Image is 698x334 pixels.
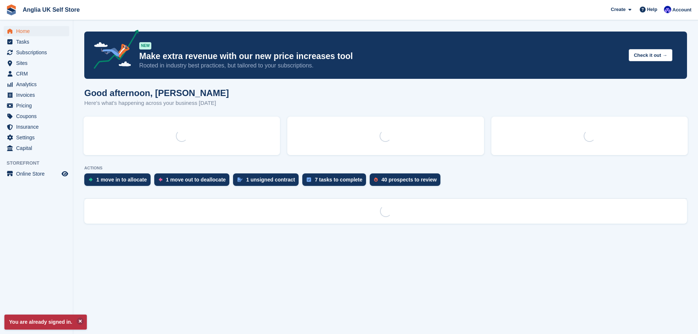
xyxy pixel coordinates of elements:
[16,26,60,36] span: Home
[4,111,69,121] a: menu
[84,173,154,190] a: 1 move in to allocate
[16,122,60,132] span: Insurance
[629,49,672,61] button: Check it out →
[672,6,691,14] span: Account
[246,177,295,183] div: 1 unsigned contract
[139,51,623,62] p: Make extra revenue with our new price increases tool
[4,69,69,79] a: menu
[4,315,87,330] p: You are already signed in.
[16,100,60,111] span: Pricing
[16,47,60,58] span: Subscriptions
[4,47,69,58] a: menu
[16,143,60,153] span: Capital
[664,6,671,13] img: Lewis Scotney
[4,37,69,47] a: menu
[159,177,162,182] img: move_outs_to_deallocate_icon-f764333ba52eb49d3ac5e1228854f67142a1ed5810a6f6cc68b1a99e826820c5.svg
[16,111,60,121] span: Coupons
[88,30,139,71] img: price-adjustments-announcement-icon-8257ccfd72463d97f412b2fc003d46551f7dbcb40ab6d574587a9cd5c0d94...
[233,173,302,190] a: 1 unsigned contract
[370,173,444,190] a: 40 prospects to review
[302,173,370,190] a: 7 tasks to complete
[84,166,687,170] p: ACTIONS
[16,69,60,79] span: CRM
[647,6,657,13] span: Help
[89,177,93,182] img: move_ins_to_allocate_icon-fdf77a2bb77ea45bf5b3d319d69a93e2d87916cf1d5bf7949dd705db3b84f3ca.svg
[96,177,147,183] div: 1 move in to allocate
[16,58,60,68] span: Sites
[237,177,243,182] img: contract_signature_icon-13c848040528278c33f63329250d36e43548de30e8caae1d1a13099fd9432cc5.svg
[139,62,623,70] p: Rooted in industry best practices, but tailored to your subscriptions.
[154,173,233,190] a: 1 move out to deallocate
[4,143,69,153] a: menu
[4,100,69,111] a: menu
[20,4,83,16] a: Anglia UK Self Store
[16,37,60,47] span: Tasks
[315,177,362,183] div: 7 tasks to complete
[381,177,437,183] div: 40 prospects to review
[374,177,378,182] img: prospect-51fa495bee0391a8d652442698ab0144808aea92771e9ea1ae160a38d050c398.svg
[16,132,60,143] span: Settings
[611,6,625,13] span: Create
[16,79,60,89] span: Analytics
[84,88,229,98] h1: Good afternoon, [PERSON_NAME]
[7,159,73,167] span: Storefront
[166,177,226,183] div: 1 move out to deallocate
[4,79,69,89] a: menu
[84,99,229,107] p: Here's what's happening across your business [DATE]
[307,177,311,182] img: task-75834270c22a3079a89374b754ae025e5fb1db73e45f91037f5363f120a921f8.svg
[139,42,151,49] div: NEW
[4,58,69,68] a: menu
[4,122,69,132] a: menu
[16,90,60,100] span: Invoices
[4,169,69,179] a: menu
[60,169,69,178] a: Preview store
[6,4,17,15] img: stora-icon-8386f47178a22dfd0bd8f6a31ec36ba5ce8667c1dd55bd0f319d3a0aa187defe.svg
[4,26,69,36] a: menu
[16,169,60,179] span: Online Store
[4,90,69,100] a: menu
[4,132,69,143] a: menu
